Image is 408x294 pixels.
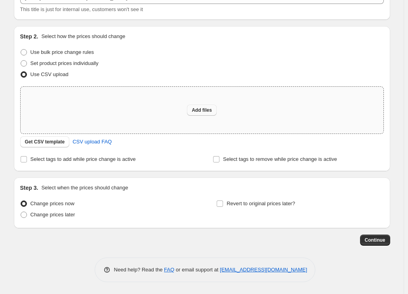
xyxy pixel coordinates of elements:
[68,136,116,148] a: CSV upload FAQ
[25,139,65,145] span: Get CSV template
[227,200,295,206] span: Revert to original prices later?
[31,60,99,66] span: Set product prices individually
[174,267,220,273] span: or email support at
[31,49,94,55] span: Use bulk price change rules
[31,200,74,206] span: Change prices now
[31,71,69,77] span: Use CSV upload
[31,156,136,162] span: Select tags to add while price change is active
[41,32,125,40] p: Select how the prices should change
[365,237,385,243] span: Continue
[41,184,128,192] p: Select when the prices should change
[20,6,143,12] span: This title is just for internal use, customers won't see it
[114,267,164,273] span: Need help? Read the
[20,184,38,192] h2: Step 3.
[164,267,174,273] a: FAQ
[72,138,112,146] span: CSV upload FAQ
[187,105,217,116] button: Add files
[192,107,212,113] span: Add files
[31,212,75,218] span: Change prices later
[20,32,38,40] h2: Step 2.
[20,136,70,147] button: Get CSV template
[220,267,307,273] a: [EMAIL_ADDRESS][DOMAIN_NAME]
[360,235,390,246] button: Continue
[223,156,337,162] span: Select tags to remove while price change is active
